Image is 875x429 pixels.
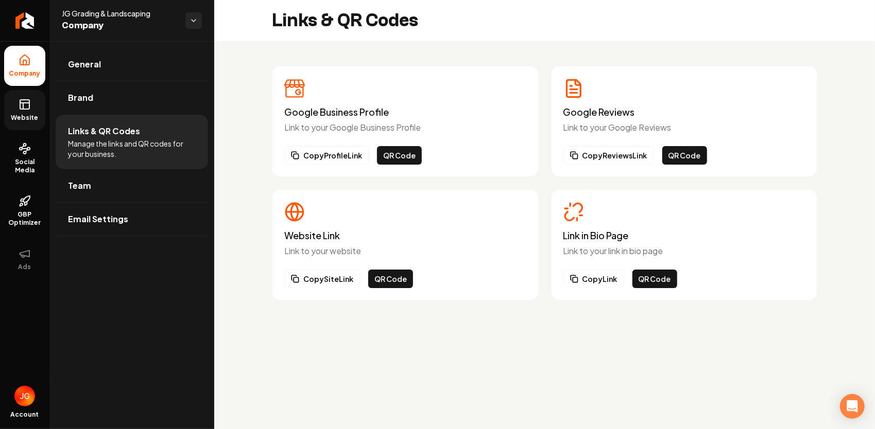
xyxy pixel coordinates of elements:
[56,81,208,114] a: Brand
[284,146,369,165] button: CopyProfileLink
[56,203,208,236] a: Email Settings
[56,169,208,202] a: Team
[284,245,526,257] p: Link to your website
[14,386,35,406] button: Open user button
[563,270,624,288] button: CopyLink
[62,19,177,33] span: Company
[7,114,43,122] span: Website
[563,107,805,117] h3: Google Reviews
[840,394,865,419] div: Open Intercom Messenger
[368,270,413,288] button: QR Code
[4,90,45,130] a: Website
[14,386,35,406] img: John Glover
[68,138,196,159] span: Manage the links and QR codes for your business.
[68,125,140,137] span: Links & QR Codes
[4,158,45,174] span: Social Media
[662,146,707,165] button: QR Code
[563,146,654,165] button: CopyReviewsLink
[4,134,45,183] a: Social Media
[284,230,526,241] h3: Website Link
[4,210,45,227] span: GBP Optimizer
[56,48,208,81] a: General
[563,245,805,257] p: Link to your link in bio page
[14,263,36,271] span: Ads
[284,270,360,288] button: CopySiteLink
[68,213,128,225] span: Email Settings
[5,69,45,78] span: Company
[15,12,35,29] img: Rebolt Logo
[62,8,177,19] span: JG Grading & Landscaping
[284,121,526,134] p: Link to your Google Business Profile
[377,146,422,165] button: QR Code
[632,270,677,288] button: QR Code
[4,239,45,279] button: Ads
[68,58,101,70] span: General
[272,10,418,31] h2: Links & QR Codes
[68,180,91,192] span: Team
[284,107,526,117] h3: Google Business Profile
[4,187,45,235] a: GBP Optimizer
[11,410,39,419] span: Account
[563,121,805,134] p: Link to your Google Reviews
[68,92,93,104] span: Brand
[563,230,805,241] h3: Link in Bio Page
